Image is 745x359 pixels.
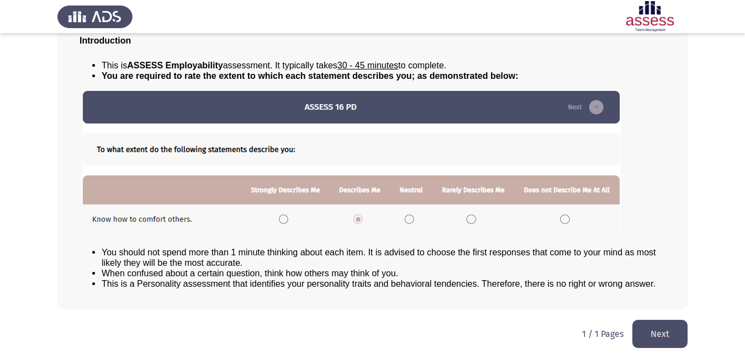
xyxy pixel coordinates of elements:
[102,248,656,267] span: You should not spend more than 1 minute thinking about each item. It is advised to choose the fir...
[102,71,519,81] span: You are required to rate the extent to which each statement describes you; as demonstrated below:
[337,61,398,70] u: 30 - 45 minutes
[57,1,133,32] img: Assess Talent Management logo
[632,320,688,348] button: load next page
[582,329,624,339] p: 1 / 1 Pages
[102,279,656,288] span: This is a Personality assessment that identifies your personality traits and behavioral tendencie...
[80,36,131,45] span: Introduction
[102,269,398,278] span: When confused about a certain question, think how others may think of you.
[102,61,446,70] span: This is assessment. It typically takes to complete.
[127,61,223,70] b: ASSESS Employability
[612,1,688,32] img: Assessment logo of ASSESS Employability - EBI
